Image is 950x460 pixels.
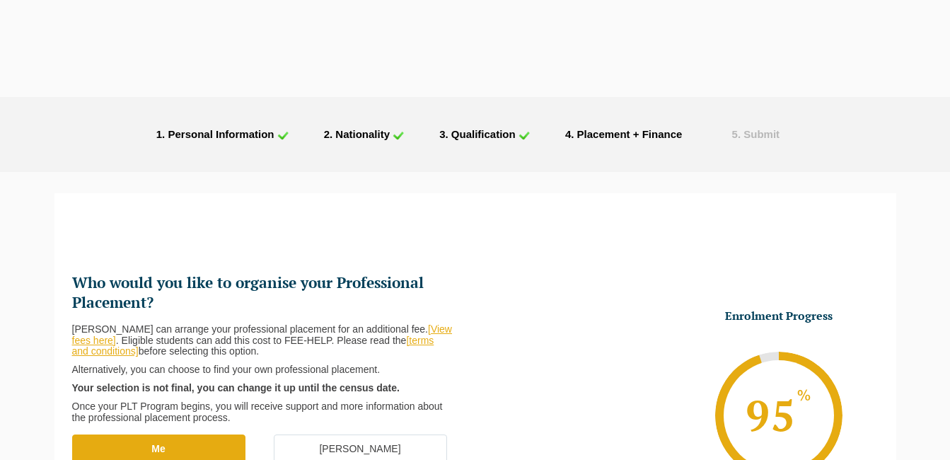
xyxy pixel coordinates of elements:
[277,131,289,140] img: check_icon
[72,323,452,346] a: [View fees here]
[72,335,434,357] a: [terms and conditions]
[446,128,516,140] span: . Qualification
[571,128,682,140] span: . Placement + Finance
[743,387,814,444] span: 95
[72,324,453,357] p: [PERSON_NAME] can arrange your professional placement for an additional fee. . Eligible students ...
[393,131,404,140] img: check_icon
[72,364,453,376] p: Alternatively, you can choose to find your own professional placement.
[738,128,780,140] span: . Submit
[565,128,571,140] span: 4
[72,401,453,424] p: Once your PLT Program begins, you will receive support and more information about the professiona...
[72,273,464,313] h2: Who would you like to organise your Professional Placement?
[439,128,445,140] span: 3
[72,382,400,393] strong: Your selection is not final, you can change it up until the census date.
[732,128,738,140] span: 5
[797,390,812,403] sup: %
[156,128,162,140] span: 1
[330,128,390,140] span: . Nationality
[324,128,330,140] span: 2
[690,309,867,323] h3: Enrolment Progress
[519,131,530,140] img: check_icon
[162,128,274,140] span: . Personal Information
